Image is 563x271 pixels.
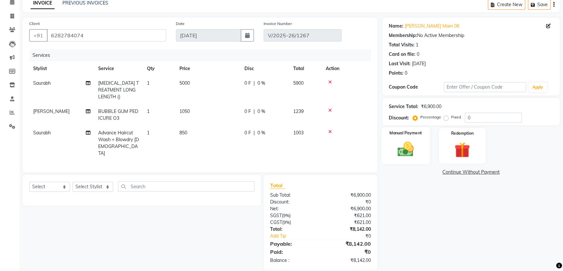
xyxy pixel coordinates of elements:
[389,115,409,121] div: Discount:
[30,49,376,61] div: Services
[384,169,558,176] a: Continue Without Payment
[389,42,414,48] div: Total Visits:
[98,80,139,100] span: [MEDICAL_DATA] TREATMENT LONG LENGTH ()
[257,129,265,136] span: 0 %
[270,213,282,218] span: SGST
[257,80,265,87] span: 0 %
[293,108,304,114] span: 1239
[389,60,411,67] div: Last Visit:
[450,140,475,160] img: _gift.svg
[389,70,403,77] div: Points:
[265,199,321,205] div: Discount:
[147,130,150,136] span: 1
[147,80,150,86] span: 1
[257,108,265,115] span: 0 %
[29,61,94,76] th: Stylist
[389,32,553,39] div: No Active Membership
[265,257,321,264] div: Balance :
[94,61,143,76] th: Service
[98,108,138,121] span: BUBBLE GUM PEDICURE O3
[33,130,51,136] span: Saurabh
[270,182,285,189] span: Total
[270,219,282,225] span: CGST
[143,61,176,76] th: Qty
[98,130,139,156] span: Advance Haircut Wash + Blowdry [DEMOGRAPHIC_DATA]
[321,199,376,205] div: ₹0
[118,181,255,191] input: Search
[265,192,321,199] div: Sub Total:
[389,23,403,30] div: Name:
[444,82,526,92] input: Enter Offer / Coupon Code
[421,103,441,110] div: ₹6,900.00
[293,130,304,136] span: 1003
[265,240,321,248] div: Payable:
[265,233,330,240] a: Add Tip
[451,114,461,120] label: Fixed
[321,219,376,226] div: ₹621.00
[389,32,417,39] div: Membership:
[147,108,150,114] span: 1
[529,82,547,92] button: Apply
[265,205,321,212] div: Net:
[265,226,321,233] div: Total:
[29,21,40,27] label: Client
[176,21,185,27] label: Date
[451,130,474,136] label: Redemption
[321,240,376,248] div: ₹8,142.00
[265,248,321,256] div: Paid:
[33,108,70,114] span: [PERSON_NAME]
[254,129,255,136] span: |
[283,213,289,218] span: 9%
[321,192,376,199] div: ₹6,900.00
[29,29,47,42] button: +91
[47,29,166,42] input: Search by Name/Mobile/Email/Code
[254,80,255,87] span: |
[244,129,251,136] span: 0 F
[416,42,418,48] div: 1
[321,248,376,256] div: ₹0
[179,80,190,86] span: 5000
[321,226,376,233] div: ₹8,142.00
[389,103,418,110] div: Service Total:
[321,205,376,212] div: ₹6,900.00
[417,51,419,58] div: 0
[179,130,187,136] span: 850
[405,23,459,30] a: [PERSON_NAME] Mam 06
[244,80,251,87] span: 0 F
[321,257,376,264] div: ₹8,142.00
[265,219,321,226] div: ( )
[241,61,289,76] th: Disc
[420,114,441,120] label: Percentage
[321,212,376,219] div: ₹621.00
[393,140,419,158] img: _cash.svg
[283,220,290,225] span: 9%
[33,80,51,86] span: Saurabh
[264,21,292,27] label: Invoice Number
[322,61,371,76] th: Action
[405,70,407,77] div: 0
[389,130,422,136] label: Manual Payment
[289,61,322,76] th: Total
[265,212,321,219] div: ( )
[389,84,444,91] div: Coupon Code
[293,80,304,86] span: 5900
[254,108,255,115] span: |
[330,233,376,240] div: ₹0
[389,51,415,58] div: Card on file:
[176,61,241,76] th: Price
[244,108,251,115] span: 0 F
[412,60,426,67] div: [DATE]
[179,108,190,114] span: 1050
